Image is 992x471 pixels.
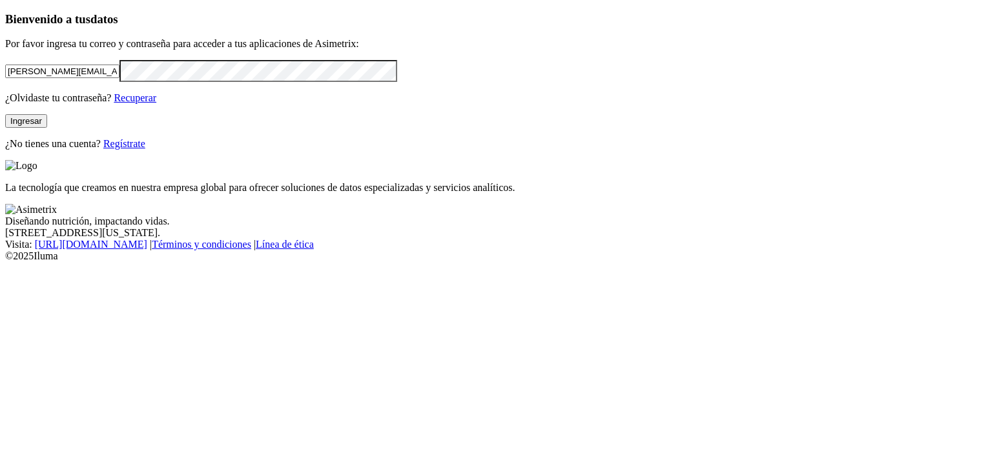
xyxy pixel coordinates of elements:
p: La tecnología que creamos en nuestra empresa global para ofrecer soluciones de datos especializad... [5,182,987,194]
input: Tu correo [5,65,119,78]
p: ¿No tienes una cuenta? [5,138,987,150]
p: Por favor ingresa tu correo y contraseña para acceder a tus aplicaciones de Asimetrix: [5,38,987,50]
div: [STREET_ADDRESS][US_STATE]. [5,227,987,239]
a: [URL][DOMAIN_NAME] [35,239,147,250]
h3: Bienvenido a tus [5,12,987,26]
a: Recuperar [114,92,156,103]
img: Asimetrix [5,204,57,215]
div: © 2025 Iluma [5,250,987,262]
a: Términos y condiciones [152,239,251,250]
img: Logo [5,160,37,172]
p: ¿Olvidaste tu contraseña? [5,92,987,104]
span: datos [90,12,118,26]
a: Línea de ética [256,239,314,250]
div: Visita : | | [5,239,987,250]
button: Ingresar [5,114,47,128]
div: Diseñando nutrición, impactando vidas. [5,215,987,227]
a: Regístrate [103,138,145,149]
